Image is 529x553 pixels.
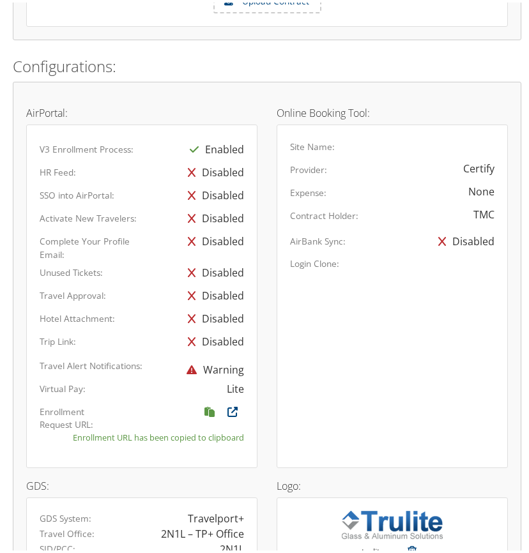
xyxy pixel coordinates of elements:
[161,524,244,539] div: 2N1L – TP+ Office
[181,158,244,181] div: Disabled
[181,282,244,305] div: Disabled
[290,161,327,174] label: Provider:
[40,357,142,370] label: Travel Alert Notifications:
[290,207,358,220] label: Contract Holder:
[432,227,494,250] div: Disabled
[463,158,494,174] div: Certify
[40,287,106,299] label: Travel Approval:
[468,181,494,197] div: None
[181,328,244,351] div: Disabled
[183,135,244,158] div: Enabled
[181,181,244,204] div: Disabled
[40,264,103,276] label: Unused Tickets:
[290,138,335,151] label: Site Name:
[40,333,76,345] label: Trip Link:
[26,105,257,116] h4: AirPortal:
[227,379,244,394] div: Lite
[290,255,339,268] label: Login Clone:
[290,184,326,197] label: Expense:
[277,478,508,489] h4: Logo:
[40,186,114,199] label: SSO into AirPortal:
[40,310,115,322] label: Hotel Attachment:
[290,232,346,245] label: AirBank Sync:
[40,525,95,538] label: Travel Office:
[26,478,257,489] h4: GDS:
[277,105,508,116] h4: Online Booking Tool:
[40,209,137,222] label: Activate New Travelers:
[342,508,443,537] img: trulite.png
[40,403,114,429] label: Enrollment Request URL:
[40,540,75,553] label: SID/PCC:
[181,259,244,282] div: Disabled
[188,508,244,524] div: Travelport+
[473,204,494,220] div: TMC
[180,360,244,374] span: Warning
[73,429,244,441] small: Enrollment URL has been copied to clipboard
[181,305,244,328] div: Disabled
[13,53,521,75] h2: Configurations:
[40,380,86,393] label: Virtual Pay:
[181,227,244,250] div: Disabled
[181,204,244,227] div: Disabled
[40,163,76,176] label: HR Feed:
[40,232,151,259] label: Complete Your Profile Email:
[40,510,91,522] label: GDS System:
[40,140,134,153] label: V3 Enrollment Process:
